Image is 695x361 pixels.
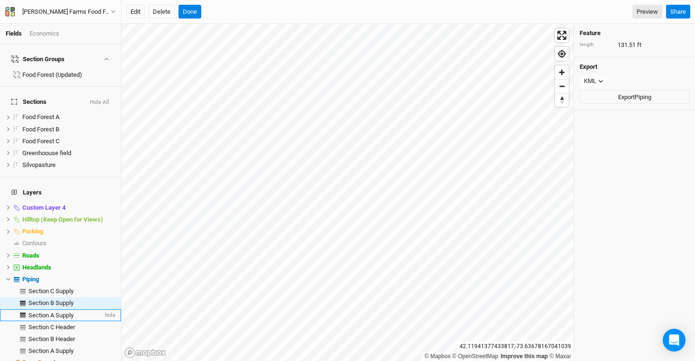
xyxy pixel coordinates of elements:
span: Section C Header [28,324,75,331]
a: Maxar [549,353,571,360]
span: Custom Layer 4 [22,204,66,211]
a: Fields [6,30,22,37]
div: Open Intercom Messenger [663,329,686,352]
span: Piping [22,276,39,283]
button: Delete [149,5,175,19]
span: Parking [22,228,43,235]
div: Headlands [22,264,115,271]
span: Greenhoouse field [22,149,71,157]
button: Zoom in [555,65,569,79]
div: Food Forest C [22,138,115,145]
div: Section B Supply [28,299,115,307]
span: Section C Supply [28,287,74,295]
div: Economics [29,29,59,38]
button: Done [178,5,201,19]
div: Food Forest B [22,126,115,133]
a: Mapbox [424,353,451,360]
button: [PERSON_NAME] Farms Food Forest and Silvopasture - ACTIVE [5,7,116,17]
div: Food Forest (Updated) [22,71,115,79]
div: Contours [22,240,115,247]
button: Zoom out [555,79,569,93]
span: Contours [22,240,47,247]
a: Improve this map [501,353,548,360]
span: hide [103,309,115,321]
div: Section B Header [28,335,115,343]
div: [PERSON_NAME] Farms Food Forest and Silvopasture - ACTIVE [22,7,111,17]
span: Headlands [22,264,51,271]
div: Roads [22,252,115,259]
span: Roads [22,252,39,259]
div: Section Groups [11,56,65,63]
span: Section A Supply [28,347,74,354]
a: OpenStreetMap [452,353,498,360]
h4: Export [580,63,689,71]
div: 42.11941377433817 , -73.63678167041039 [457,342,573,352]
button: Find my location [555,47,569,61]
span: Food Forest B [22,126,59,133]
button: Enter fullscreen [555,28,569,42]
div: Wally Farms Food Forest and Silvopasture - ACTIVE [22,7,111,17]
span: Food Forest C [22,138,59,145]
div: Hilltop (Keep Open for Views) [22,216,115,223]
div: Section C Supply [28,287,115,295]
div: 131.51 [580,41,689,49]
canvas: Map [122,24,573,361]
div: Food Forest A [22,113,115,121]
span: Zoom out [555,80,569,93]
button: Edit [126,5,145,19]
a: Preview [632,5,662,19]
div: Section C Header [28,324,115,331]
div: Section A Supply [28,347,115,355]
h4: Feature [580,29,689,37]
span: ft [637,41,641,49]
div: Silvopasture [22,161,115,169]
div: Custom Layer 4 [22,204,115,212]
span: Silvopasture [22,161,56,168]
button: Show section groups [102,56,110,62]
span: Hilltop (Keep Open for Views) [22,216,103,223]
div: length [580,41,613,48]
button: KML [580,74,608,88]
span: Section B Header [28,335,75,342]
span: Sections [11,98,47,106]
h4: Layers [6,183,115,202]
span: Food Forest A [22,113,59,120]
a: Mapbox logo [124,347,166,358]
div: Greenhoouse field [22,149,115,157]
button: ExportPiping [580,90,689,104]
button: Reset bearing to north [555,93,569,107]
button: Share [666,5,690,19]
div: Parking [22,228,115,235]
div: Section A Supply [28,312,103,319]
button: Hide All [89,99,110,106]
span: Section A Supply [28,312,74,319]
div: KML [584,76,596,86]
span: Section B Supply [28,299,74,306]
div: Piping [22,276,115,283]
